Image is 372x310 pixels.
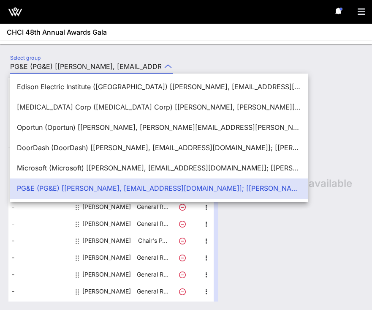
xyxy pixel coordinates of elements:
[82,249,131,266] div: Ingrid Duran
[8,198,72,215] div: -
[8,148,72,165] div: -
[17,164,301,172] div: Microsoft (Microsoft) [[PERSON_NAME], [EMAIL_ADDRESS][DOMAIN_NAME]]; [[PERSON_NAME], [EMAIL_ADDRE...
[17,184,301,192] div: PG&E (PG&E) [[PERSON_NAME], [EMAIL_ADDRESS][DOMAIN_NAME]]; [[PERSON_NAME], [PERSON_NAME][EMAIL_AD...
[8,135,72,144] span: Table, Seat
[8,165,72,181] div: -
[8,283,72,300] div: -
[82,215,131,232] div: Eve Maldonado O'Toole
[17,144,301,152] div: DoorDash (DoorDash) [[PERSON_NAME], [EMAIL_ADDRESS][DOMAIN_NAME]]; [[PERSON_NAME], [PERSON_NAME][...
[17,123,301,132] div: Oportun (Oportun) [[PERSON_NAME], [PERSON_NAME][EMAIL_ADDRESS][PERSON_NAME][DOMAIN_NAME]]; [[PERS...
[82,198,131,215] div: Daniel Duron
[7,27,107,37] span: CHCI 48th Annual Awards Gala
[8,215,72,232] div: -
[8,249,72,266] div: -
[136,198,169,215] p: General R…
[10,55,41,61] label: Select group
[17,83,301,91] div: Edison Electric Institute ([GEOGRAPHIC_DATA]) [[PERSON_NAME], [EMAIL_ADDRESS][DOMAIN_NAME]]; [[PE...
[82,266,131,283] div: Jahselyn Medina
[136,215,169,232] p: General R…
[136,283,169,300] p: General R…
[136,249,169,266] p: General R…
[8,181,72,198] div: -
[82,232,131,249] div: Greg Rubio
[82,283,131,300] div: Jaime McCarthy
[136,266,169,283] p: General R…
[8,266,72,283] div: -
[17,103,301,111] div: [MEDICAL_DATA] Corp ([MEDICAL_DATA] Corp) [[PERSON_NAME], [PERSON_NAME][EMAIL_ADDRESS][PERSON_NAM...
[8,232,72,249] div: -
[136,232,169,249] p: Chair's P…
